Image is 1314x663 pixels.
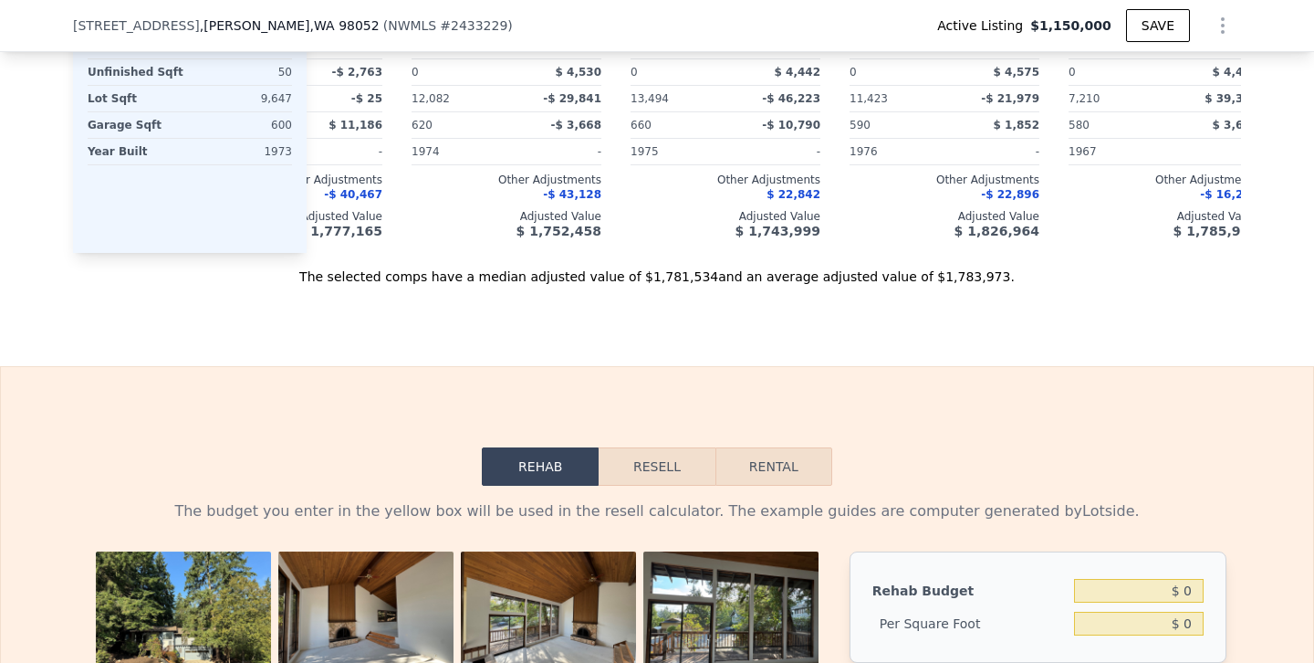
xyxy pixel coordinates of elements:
[850,66,857,79] span: 0
[850,173,1039,187] div: Other Adjustments
[850,209,1039,224] div: Adjusted Value
[193,139,292,164] div: 1973
[631,209,820,224] div: Adjusted Value
[762,119,820,132] span: -$ 10,790
[388,18,436,33] span: NWMLS
[1069,209,1258,224] div: Adjusted Value
[1126,9,1190,42] button: SAVE
[1069,66,1076,79] span: 0
[981,188,1039,201] span: -$ 22,896
[551,119,601,132] span: -$ 3,668
[954,224,1039,238] span: $ 1,826,964
[1213,119,1258,132] span: $ 3,608
[73,253,1241,286] div: The selected comps have a median adjusted value of $1,781,534 and an average adjusted value of $1...
[937,16,1030,35] span: Active Listing
[1173,224,1258,238] span: $ 1,785,903
[872,574,1067,607] div: Rehab Budget
[631,119,652,132] span: 660
[631,66,638,79] span: 0
[631,139,722,164] div: 1975
[1213,66,1258,79] span: $ 4,456
[193,86,292,111] div: 9,647
[850,119,871,132] span: 590
[412,92,450,105] span: 12,082
[200,16,380,35] span: , [PERSON_NAME]
[729,139,820,164] div: -
[543,188,601,201] span: -$ 43,128
[715,447,832,486] button: Rental
[631,173,820,187] div: Other Adjustments
[328,119,382,132] span: $ 11,186
[412,139,503,164] div: 1974
[351,92,382,105] span: -$ 25
[516,224,601,238] span: $ 1,752,458
[775,66,820,79] span: $ 4,442
[1069,173,1258,187] div: Other Adjustments
[1200,188,1258,201] span: -$ 16,239
[599,447,714,486] button: Resell
[297,224,382,238] span: $ 1,777,165
[556,66,601,79] span: $ 4,530
[994,119,1039,132] span: $ 1,852
[1204,7,1241,44] button: Show Options
[193,112,292,138] div: 600
[543,92,601,105] span: -$ 29,841
[994,66,1039,79] span: $ 4,575
[88,500,1226,522] div: The budget you enter in the yellow box will be used in the resell calculator. The example guides ...
[193,59,292,85] div: 50
[73,16,200,35] span: [STREET_ADDRESS]
[412,66,419,79] span: 0
[766,188,820,201] span: $ 22,842
[981,92,1039,105] span: -$ 21,979
[88,112,186,138] div: Garage Sqft
[1069,139,1160,164] div: 1967
[872,607,1067,640] div: Per Square Foot
[310,18,380,33] span: , WA 98052
[510,139,601,164] div: -
[948,139,1039,164] div: -
[1167,139,1258,164] div: -
[850,139,941,164] div: 1976
[412,119,433,132] span: 620
[482,447,599,486] button: Rehab
[291,139,382,164] div: -
[88,59,186,85] div: Unfinished Sqft
[735,224,820,238] span: $ 1,743,999
[440,18,507,33] span: # 2433229
[631,92,669,105] span: 13,494
[412,209,601,224] div: Adjusted Value
[383,16,513,35] div: ( )
[1204,92,1258,105] span: $ 39,306
[412,173,601,187] div: Other Adjustments
[762,92,820,105] span: -$ 46,223
[1030,16,1111,35] span: $1,150,000
[88,86,186,111] div: Lot Sqft
[1069,119,1090,132] span: 580
[332,66,382,79] span: -$ 2,763
[1069,92,1100,105] span: 7,210
[88,139,186,164] div: Year Built
[324,188,382,201] span: -$ 40,467
[850,92,888,105] span: 11,423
